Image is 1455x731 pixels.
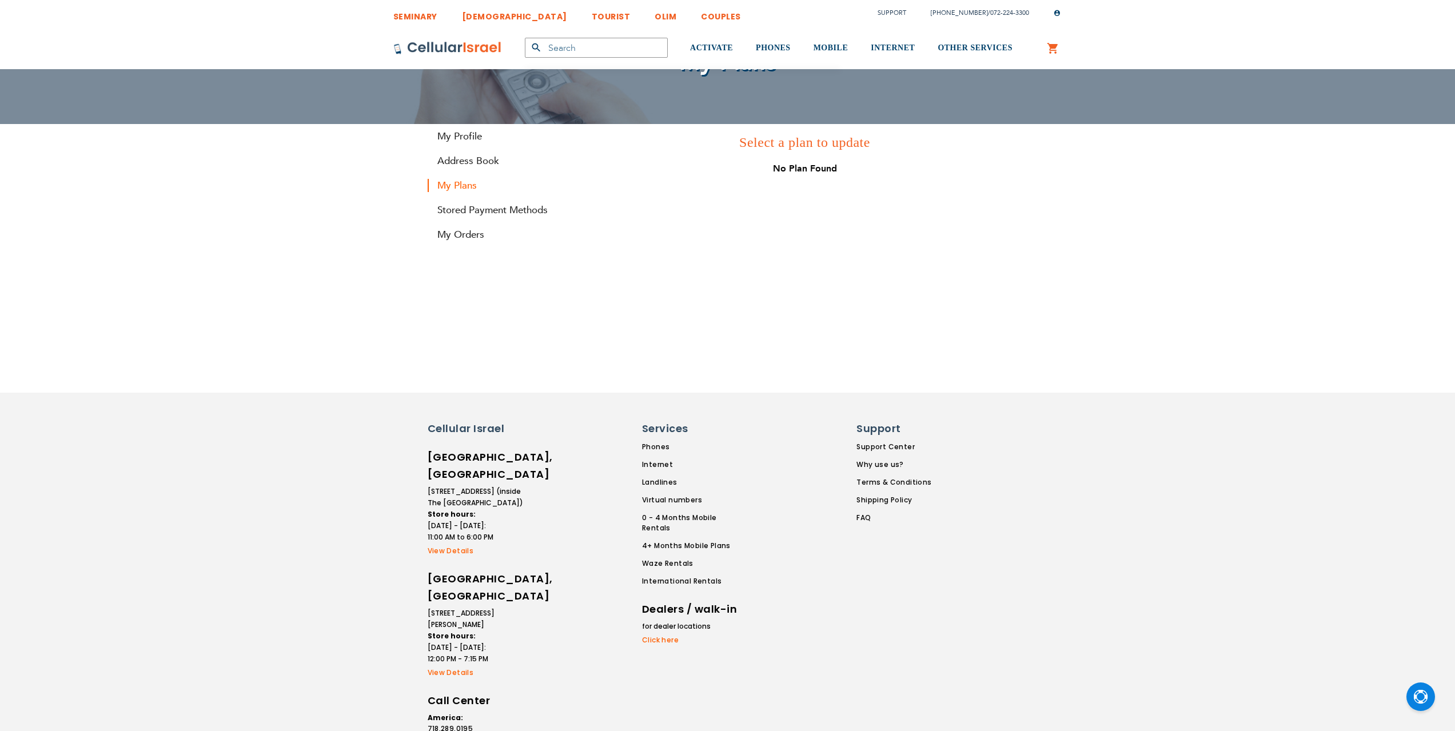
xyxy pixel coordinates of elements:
[428,668,525,678] a: View Details
[856,477,931,488] a: Terms & Conditions
[393,3,437,24] a: SEMINARY
[428,154,565,167] a: Address Book
[931,9,988,17] a: [PHONE_NUMBER]
[592,3,631,24] a: TOURIST
[878,9,906,17] a: Support
[919,5,1029,21] li: /
[428,546,525,556] a: View Details
[814,43,848,52] span: MOBILE
[938,43,1012,52] span: OTHER SERVICES
[701,3,741,24] a: COUPLES
[642,601,739,618] h6: Dealers / walk-in
[428,509,476,519] strong: Store hours:
[462,3,567,24] a: [DEMOGRAPHIC_DATA]
[938,27,1012,70] a: OTHER SERVICES
[642,495,746,505] a: Virtual numbers
[642,541,746,551] a: 4+ Months Mobile Plans
[856,513,931,523] a: FAQ
[655,3,676,24] a: OLIM
[871,43,915,52] span: INTERNET
[428,449,525,483] h6: [GEOGRAPHIC_DATA], [GEOGRAPHIC_DATA]
[428,692,525,709] h6: Call Center
[525,38,668,58] input: Search
[642,460,746,470] a: Internet
[582,133,1028,152] h3: Select a plan to update
[856,495,931,505] a: Shipping Policy
[642,621,739,632] li: for dealer locations
[756,43,791,52] span: PHONES
[428,130,565,143] a: My Profile
[428,608,525,665] li: [STREET_ADDRESS][PERSON_NAME] [DATE] - [DATE]: 12:00 PM - 7:15 PM
[642,558,746,569] a: Waze Rentals
[642,635,739,645] a: Click here
[428,228,565,241] a: My Orders
[990,9,1029,17] a: 072-224-3300
[856,421,924,436] h6: Support
[642,513,746,533] a: 0 - 4 Months Mobile Rentals
[756,27,791,70] a: PHONES
[428,713,463,722] strong: America:
[428,570,525,605] h6: [GEOGRAPHIC_DATA], [GEOGRAPHIC_DATA]
[428,486,525,543] li: [STREET_ADDRESS] (inside The [GEOGRAPHIC_DATA]) [DATE] - [DATE]: 11:00 AM to 6:00 PM
[814,27,848,70] a: MOBILE
[428,631,476,641] strong: Store hours:
[642,477,746,488] a: Landlines
[642,576,746,586] a: International Rentals
[690,27,733,70] a: ACTIVATE
[393,41,502,55] img: Cellular Israel Logo
[428,421,525,436] h6: Cellular Israel
[582,161,1028,177] div: No Plan Found
[856,442,931,452] a: Support Center
[428,203,565,217] a: Stored Payment Methods
[642,421,739,436] h6: Services
[642,442,746,452] a: Phones
[856,460,931,470] a: Why use us?
[428,179,565,192] strong: My Plans
[871,27,915,70] a: INTERNET
[690,43,733,52] span: ACTIVATE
